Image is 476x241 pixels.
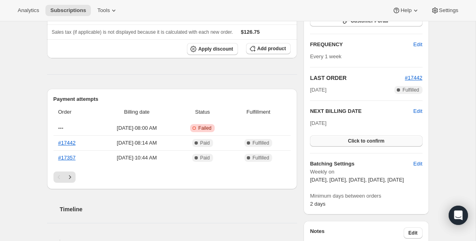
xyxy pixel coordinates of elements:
[58,155,76,161] a: #17357
[439,7,458,14] span: Settings
[50,7,86,14] span: Subscriptions
[408,230,418,236] span: Edit
[310,227,404,239] h3: Notes
[179,108,226,116] span: Status
[99,124,174,132] span: [DATE] · 08:00 AM
[348,138,384,144] span: Click to confirm
[187,43,238,55] button: Apply discount
[310,86,326,94] span: [DATE]
[198,46,233,52] span: Apply discount
[58,125,64,131] span: ---
[388,5,424,16] button: Help
[64,172,76,183] button: Next
[400,7,411,14] span: Help
[310,120,326,126] span: [DATE]
[310,107,413,115] h2: NEXT BILLING DATE
[241,29,260,35] span: $126.75
[426,5,463,16] button: Settings
[310,135,422,147] button: Click to confirm
[408,157,427,170] button: Edit
[99,154,174,162] span: [DATE] · 10:44 AM
[92,5,123,16] button: Tools
[53,103,97,121] th: Order
[53,172,291,183] nav: Pagination
[449,206,468,225] div: Open Intercom Messenger
[231,108,286,116] span: Fulfillment
[310,41,413,49] h2: FREQUENCY
[402,87,419,93] span: Fulfilled
[413,160,422,168] span: Edit
[13,5,44,16] button: Analytics
[310,53,341,59] span: Every 1 week
[97,7,110,14] span: Tools
[310,201,325,207] span: 2 days
[18,7,39,14] span: Analytics
[45,5,91,16] button: Subscriptions
[200,155,210,161] span: Paid
[58,140,76,146] a: #17442
[310,74,405,82] h2: LAST ORDER
[252,155,269,161] span: Fulfilled
[53,95,291,103] h2: Payment attempts
[405,75,422,81] a: #17442
[413,107,422,115] button: Edit
[310,160,413,168] h6: Batching Settings
[310,192,422,200] span: Minimum days between orders
[252,140,269,146] span: Fulfilled
[413,41,422,49] span: Edit
[405,74,422,82] button: #17442
[404,227,423,239] button: Edit
[246,43,291,54] button: Add product
[198,125,211,131] span: Failed
[99,139,174,147] span: [DATE] · 08:14 AM
[52,29,233,35] span: Sales tax (if applicable) is not displayed because it is calculated with each new order.
[310,168,422,176] span: Weekly on
[99,108,174,116] span: Billing date
[200,140,210,146] span: Paid
[310,177,404,183] span: [DATE], [DATE], [DATE], [DATE], [DATE]
[408,38,427,51] button: Edit
[60,205,297,213] h2: Timeline
[257,45,286,52] span: Add product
